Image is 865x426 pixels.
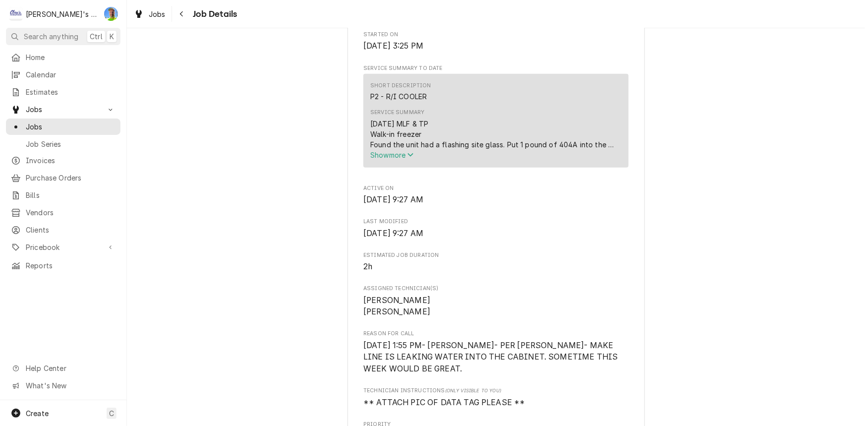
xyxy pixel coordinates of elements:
[363,195,423,204] span: [DATE] 9:27 AM
[6,187,120,203] a: Bills
[363,41,423,51] span: [DATE] 3:25 PM
[363,307,430,316] span: [PERSON_NAME]
[6,119,120,135] a: Jobs
[363,40,629,52] span: Started On
[363,64,629,72] span: Service Summary To Date
[363,330,629,338] span: Reason For Call
[363,184,629,206] div: Active On
[363,295,629,318] span: Assigned Technician(s)
[363,184,629,192] span: Active On
[26,69,115,80] span: Calendar
[110,31,114,42] span: K
[90,31,103,42] span: Ctrl
[363,398,525,407] span: ** ATTACH PIC OF DATA TAG PLEASE **
[6,28,120,45] button: Search anythingCtrlK
[6,377,120,394] a: Go to What's New
[363,74,629,172] div: Service Summary
[26,242,101,252] span: Pricebook
[9,7,23,21] div: Clay's Refrigeration's Avatar
[174,6,190,22] button: Navigate back
[363,251,629,273] div: Estimated Job Duration
[6,84,120,100] a: Estimates
[370,150,622,160] button: Showmore
[363,31,629,52] div: Started On
[363,387,629,395] span: Technician Instructions
[26,380,115,391] span: What's New
[26,122,115,132] span: Jobs
[6,66,120,83] a: Calendar
[363,340,629,375] span: Reason For Call
[363,218,629,239] div: Last Modified
[149,9,166,19] span: Jobs
[363,341,620,373] span: [DATE] 1:55 PM- [PERSON_NAME]- PER [PERSON_NAME]- MAKE LINE IS LEAKING WATER INTO THE CABINET. SO...
[370,82,431,90] div: Short Description
[363,31,629,39] span: Started On
[26,9,99,19] div: [PERSON_NAME]'s Refrigeration
[26,190,115,200] span: Bills
[26,363,115,373] span: Help Center
[363,397,629,409] span: [object Object]
[26,104,101,115] span: Jobs
[9,7,23,21] div: C
[363,229,423,238] span: [DATE] 9:27 AM
[370,91,427,102] div: P2 - R/I COOLER
[370,151,414,159] span: Show more
[363,285,629,293] span: Assigned Technician(s)
[6,136,120,152] a: Job Series
[104,7,118,21] div: Greg Austin's Avatar
[363,262,372,271] span: 2h
[6,152,120,169] a: Invoices
[6,360,120,376] a: Go to Help Center
[26,155,115,166] span: Invoices
[130,6,170,22] a: Jobs
[26,225,115,235] span: Clients
[109,408,114,419] span: C
[26,260,115,271] span: Reports
[445,388,501,393] span: (Only Visible to You)
[363,228,629,240] span: Last Modified
[6,204,120,221] a: Vendors
[26,207,115,218] span: Vendors
[26,52,115,62] span: Home
[363,261,629,273] span: Estimated Job Duration
[24,31,78,42] span: Search anything
[363,64,629,173] div: Service Summary To Date
[26,139,115,149] span: Job Series
[6,257,120,274] a: Reports
[363,251,629,259] span: Estimated Job Duration
[363,330,629,374] div: Reason For Call
[26,173,115,183] span: Purchase Orders
[26,409,49,418] span: Create
[104,7,118,21] div: GA
[363,218,629,226] span: Last Modified
[26,87,115,97] span: Estimates
[363,296,430,305] span: [PERSON_NAME]
[363,194,629,206] span: Active On
[6,170,120,186] a: Purchase Orders
[370,119,622,150] div: [DATE] MLF & TP Walk-in freezer Found the unit had a flashing site glass. Put 1 pound of 404A int...
[190,7,237,21] span: Job Details
[363,387,629,408] div: [object Object]
[6,49,120,65] a: Home
[363,285,629,318] div: Assigned Technician(s)
[6,101,120,118] a: Go to Jobs
[370,109,424,117] div: Service Summary
[6,222,120,238] a: Clients
[6,239,120,255] a: Go to Pricebook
